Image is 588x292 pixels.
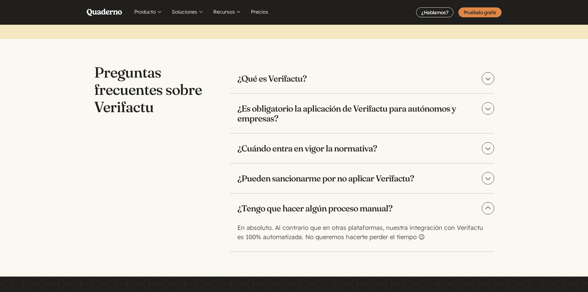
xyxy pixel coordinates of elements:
summary: ¿Qué es Verifactu? [230,64,494,93]
a: ¿Hablamos? [416,7,453,17]
summary: ¿Es obligatorio la aplicación de Verifactu para autónomos y empresas? [230,94,494,133]
summary: ¿Cuándo entra en vigor la normativa? [230,133,494,163]
p: En absoluto. Al contrario que en otras plataformas, nuestra integración con Verifactu es 100% aut... [237,223,484,242]
summary: ¿Tengo que hacer algún proceso manual? [230,193,494,223]
summary: ¿Pueden sancionarme por no aplicar Verifactu? [230,163,494,193]
h2: Preguntas frecuentes sobre Verifactu [94,64,205,116]
a: Pruébalo gratis [458,7,501,17]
